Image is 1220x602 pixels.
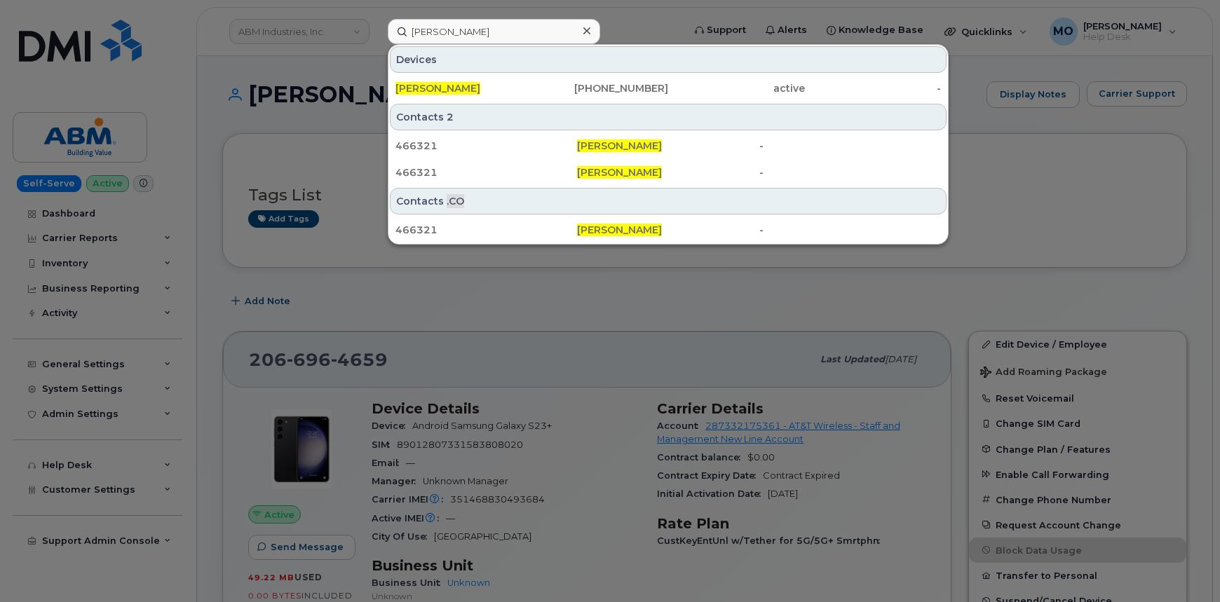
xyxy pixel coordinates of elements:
div: 466321 [395,139,577,153]
div: - [759,165,941,179]
div: Contacts [390,104,947,130]
div: - [759,223,941,237]
a: 466321[PERSON_NAME]- [390,160,947,185]
div: Contacts [390,188,947,214]
span: [PERSON_NAME] [577,139,662,152]
span: [PERSON_NAME] [395,82,480,95]
div: Devices [390,46,947,73]
span: [PERSON_NAME] [577,166,662,179]
div: - [759,139,941,153]
a: [PERSON_NAME][PHONE_NUMBER]active- [390,76,947,101]
span: .CO [447,194,464,208]
a: 466321[PERSON_NAME]- [390,217,947,242]
a: 466321[PERSON_NAME]- [390,133,947,158]
span: 2 [447,110,454,124]
span: [PERSON_NAME] [577,224,662,236]
div: - [805,81,942,95]
div: [PHONE_NUMBER] [532,81,669,95]
div: active [668,81,805,95]
div: 466321 [395,165,577,179]
div: 466321 [395,223,577,237]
